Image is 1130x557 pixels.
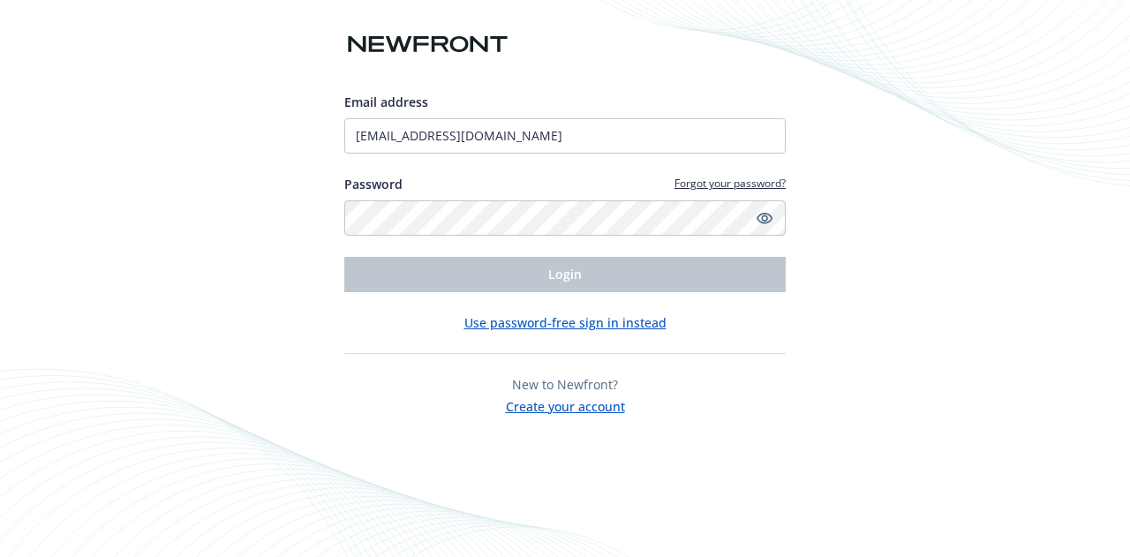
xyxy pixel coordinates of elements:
input: Enter your email [344,118,786,154]
img: Newfront logo [344,29,511,60]
input: Enter your password [344,200,786,236]
a: Show password [754,207,775,229]
span: Email address [344,94,428,110]
span: New to Newfront? [512,376,618,393]
label: Password [344,175,403,193]
button: Create your account [506,394,625,416]
button: Login [344,257,786,292]
a: Forgot your password? [674,176,786,191]
button: Use password-free sign in instead [464,313,667,332]
span: Login [548,266,582,282]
